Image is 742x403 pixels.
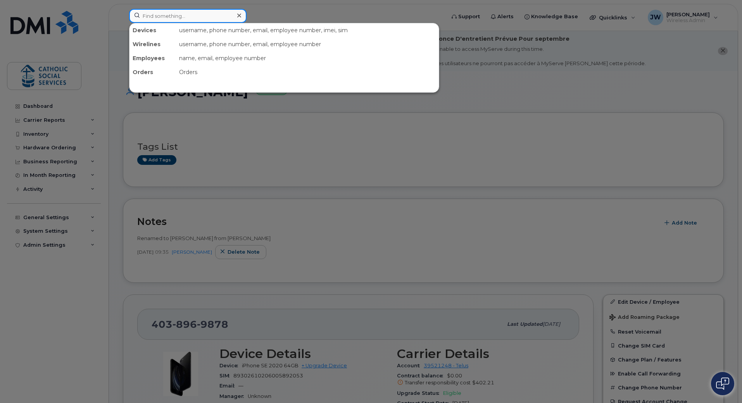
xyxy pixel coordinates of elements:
div: username, phone number, email, employee number, imei, sim [176,23,439,37]
div: username, phone number, email, employee number [176,37,439,51]
div: name, email, employee number [176,51,439,65]
div: Devices [129,23,176,37]
div: Wirelines [129,37,176,51]
div: Orders [176,65,439,79]
img: Open chat [716,377,729,390]
div: Employees [129,51,176,65]
div: Orders [129,65,176,79]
